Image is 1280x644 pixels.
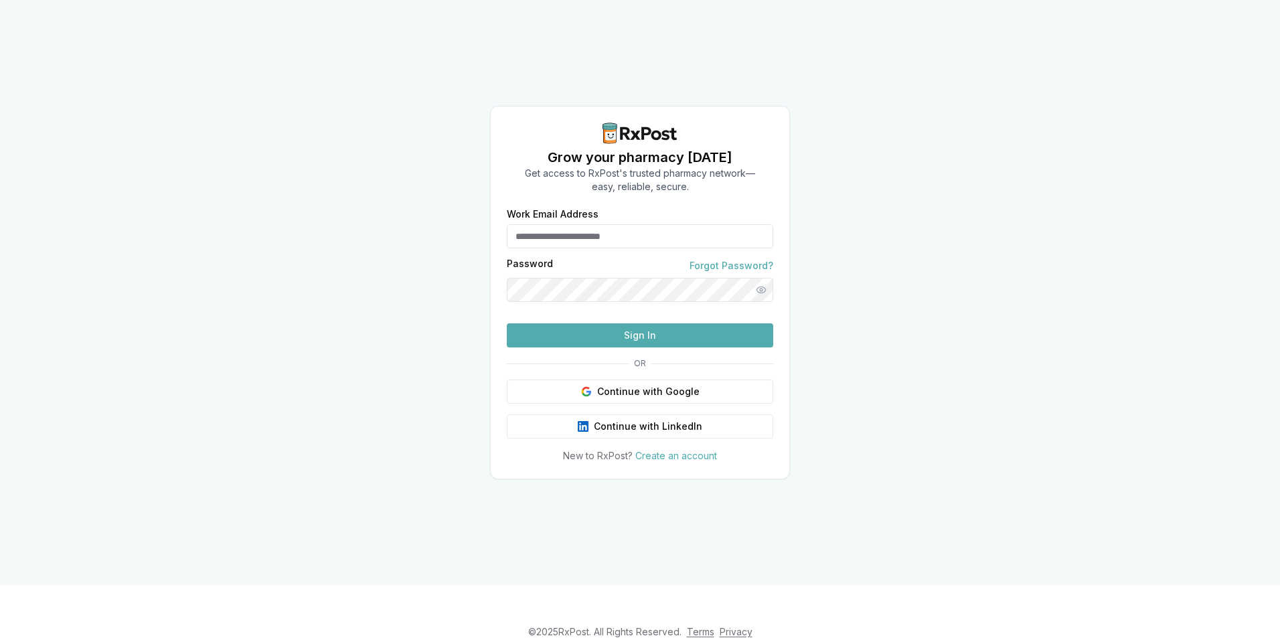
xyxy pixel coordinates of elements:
[525,148,755,167] h1: Grow your pharmacy [DATE]
[563,450,633,461] span: New to RxPost?
[507,414,773,438] button: Continue with LinkedIn
[581,386,592,397] img: Google
[507,210,773,219] label: Work Email Address
[597,123,683,144] img: RxPost Logo
[635,450,717,461] a: Create an account
[690,259,773,272] a: Forgot Password?
[749,278,773,302] button: Show password
[629,358,651,369] span: OR
[507,259,553,272] label: Password
[720,626,752,637] a: Privacy
[507,323,773,347] button: Sign In
[525,167,755,193] p: Get access to RxPost's trusted pharmacy network— easy, reliable, secure.
[507,380,773,404] button: Continue with Google
[578,421,588,432] img: LinkedIn
[687,626,714,637] a: Terms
